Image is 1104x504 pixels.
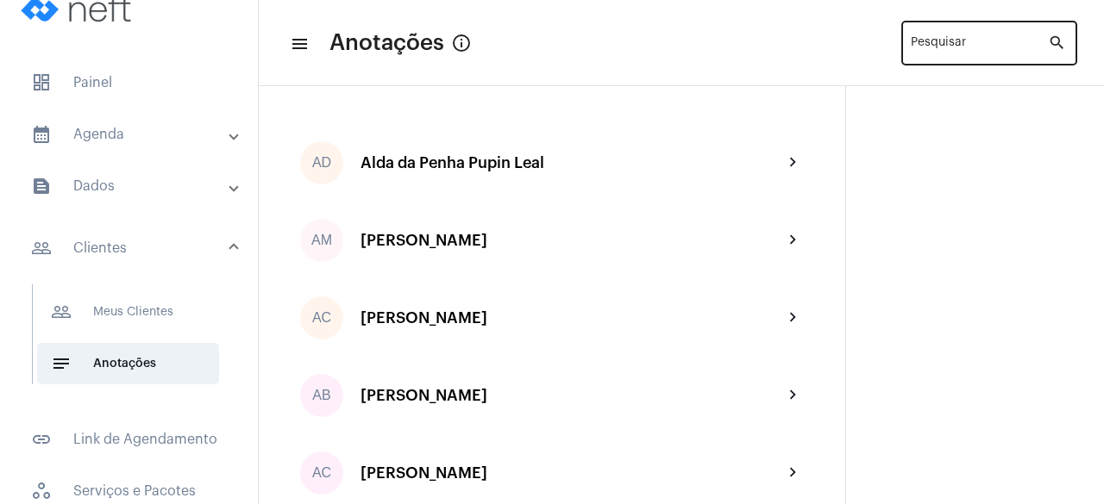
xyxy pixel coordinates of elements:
[361,464,783,482] div: [PERSON_NAME]
[10,114,258,155] mat-expansion-panel-header: sidenav iconAgenda
[31,481,52,501] span: sidenav icon
[783,152,804,173] mat-icon: chevron_right
[37,291,219,333] span: Meus Clientes
[31,238,230,258] mat-panel-title: Clientes
[17,62,241,103] span: Painel
[329,29,444,57] span: Anotações
[31,72,52,93] span: sidenav icon
[451,33,472,53] mat-icon: info_outlined
[37,343,219,384] span: Anotações
[290,34,307,54] mat-icon: sidenav icon
[10,276,258,408] div: sidenav iconClientes
[783,308,804,328] mat-icon: chevron_right
[361,232,783,249] div: [PERSON_NAME]
[361,154,783,171] div: Alda da Penha Pupin Leal
[31,124,230,145] mat-panel-title: Agenda
[300,219,343,262] div: AM
[300,296,343,339] div: AC
[911,40,1048,53] input: Pesquisar
[361,309,783,327] div: [PERSON_NAME]
[31,176,230,196] mat-panel-title: Dados
[783,385,804,406] mat-icon: chevron_right
[10,221,258,276] mat-expansion-panel-header: sidenav iconClientes
[1048,33,1069,53] mat-icon: search
[31,124,52,145] mat-icon: sidenav icon
[300,451,343,495] div: AC
[17,419,241,460] span: Link de Agendamento
[51,302,72,322] mat-icon: sidenav icon
[31,176,52,196] mat-icon: sidenav icon
[783,463,804,483] mat-icon: chevron_right
[31,238,52,258] mat-icon: sidenav icon
[300,374,343,417] div: AB
[31,429,52,450] mat-icon: sidenav icon
[51,353,72,374] mat-icon: sidenav icon
[10,165,258,207] mat-expansion-panel-header: sidenav iconDados
[783,230,804,251] mat-icon: chevron_right
[300,141,343,184] div: AD
[361,387,783,404] div: [PERSON_NAME]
